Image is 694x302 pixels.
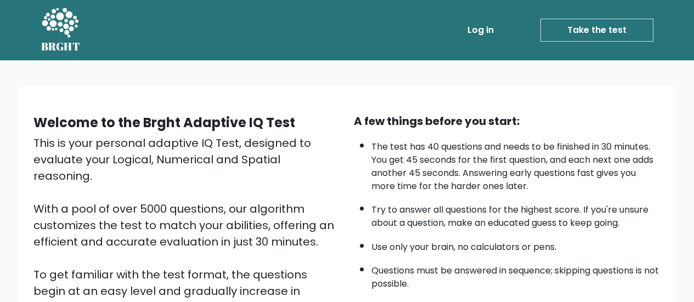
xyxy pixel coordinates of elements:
[463,19,498,41] a: Log in
[33,113,295,132] b: Welcome to the Brght Adaptive IQ Test
[371,235,661,254] li: Use only your brain, no calculators or pens.
[371,135,661,193] li: The test has 40 questions and needs to be finished in 30 minutes. You get 45 seconds for the firs...
[41,40,81,53] h5: BRGHT
[540,19,653,42] a: Take the test
[41,4,81,56] a: BRGHT
[371,259,661,290] li: Questions must be answered in sequence; skipping questions is not possible.
[354,113,661,129] div: A few things before you start:
[371,198,661,230] li: Try to answer all questions for the highest score. If you're unsure about a question, make an edu...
